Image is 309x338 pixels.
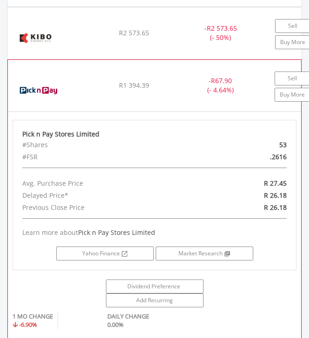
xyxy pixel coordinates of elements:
[15,139,201,151] div: #Shares
[22,228,287,237] div: Learn more about
[211,76,232,85] span: R67.90
[177,24,264,42] div: - (- 50%)
[13,74,65,107] img: EQU.ZA.PIK.png
[78,228,155,237] span: Pick n Pay Stores Limited
[15,151,201,163] div: #FSR
[119,81,149,90] span: R1 394.39
[56,247,154,260] a: Yahoo Finance
[156,247,253,260] a: Market Research
[19,320,37,329] span: -6.90%
[13,312,53,321] div: 1 MO CHANGE
[15,189,201,201] div: Delayed Price*
[106,293,204,307] a: Add Recurring
[22,130,287,139] div: Pick n Pay Stores Limited
[264,179,287,188] span: R 27.45
[264,203,287,212] span: R 26.18
[119,28,149,37] span: R2 573.65
[106,279,204,293] a: Dividend Preference
[201,151,294,163] div: .2616
[107,320,124,329] span: 0.00%
[15,201,201,214] div: Previous Close Price
[15,177,201,189] div: Avg. Purchase Price
[177,76,264,95] div: - (- 4.64%)
[207,24,237,32] span: R2 573.65
[201,139,294,151] div: 53
[12,21,59,54] img: EQU.ZA.KBO.png
[264,191,287,200] span: R 26.18
[107,312,250,321] div: DAILY CHANGE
